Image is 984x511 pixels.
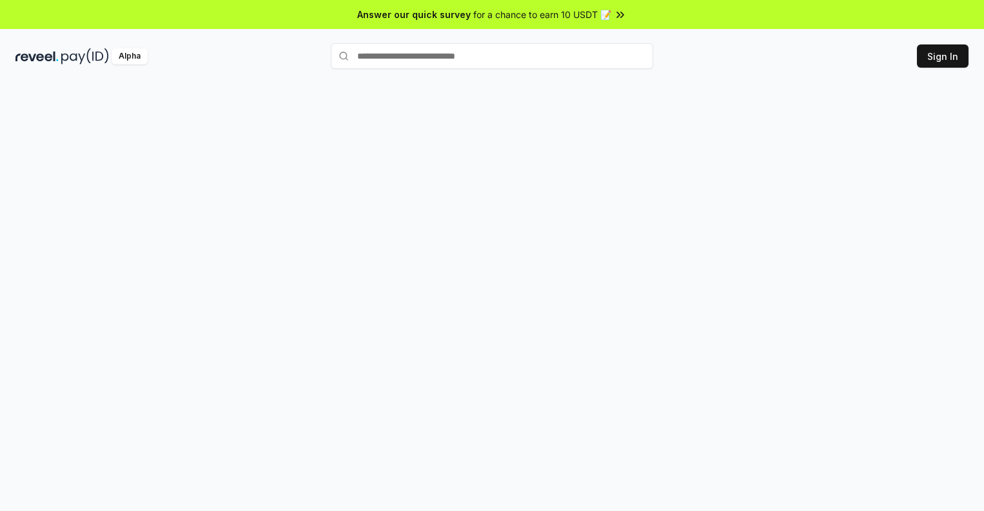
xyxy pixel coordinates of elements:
[917,44,969,68] button: Sign In
[112,48,148,64] div: Alpha
[61,48,109,64] img: pay_id
[357,8,471,21] span: Answer our quick survey
[473,8,611,21] span: for a chance to earn 10 USDT 📝
[15,48,59,64] img: reveel_dark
